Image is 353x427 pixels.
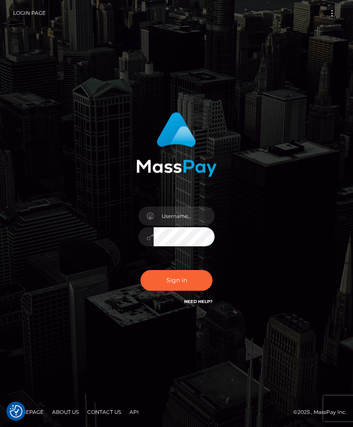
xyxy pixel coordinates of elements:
[10,405,22,418] img: Revisit consent button
[126,405,142,419] a: API
[9,405,47,419] a: Homepage
[6,408,347,417] div: © 2025 , MassPay Inc.
[10,405,22,418] button: Consent Preferences
[154,207,215,226] input: Username...
[184,299,212,304] a: Need Help?
[49,405,82,419] a: About Us
[141,270,212,291] button: Sign in
[84,405,124,419] a: Contact Us
[13,4,46,22] a: Login Page
[136,112,217,177] img: MassPay Login
[324,8,340,19] button: Toggle navigation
